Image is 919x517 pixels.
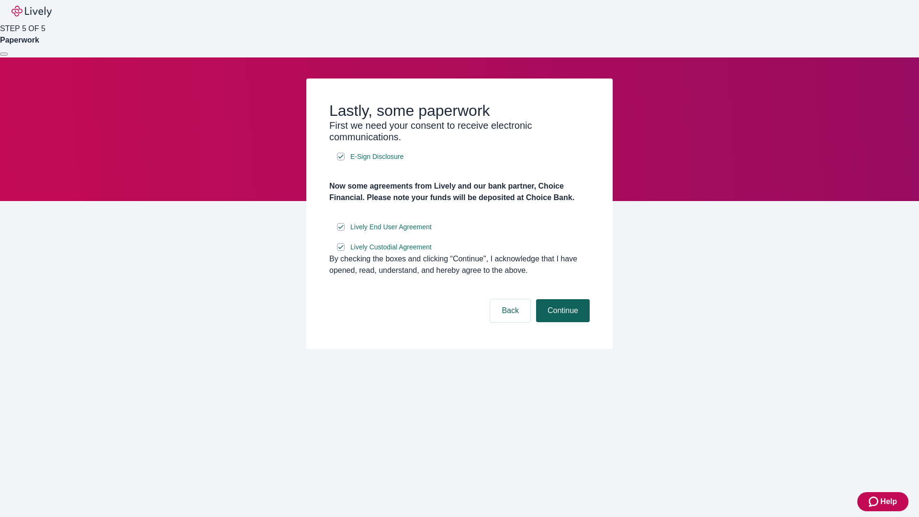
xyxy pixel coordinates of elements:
h4: Now some agreements from Lively and our bank partner, Choice Financial. Please note your funds wi... [329,180,590,203]
button: Back [490,299,530,322]
img: Lively [11,6,52,17]
button: Continue [536,299,590,322]
span: Help [880,496,897,507]
h2: Lastly, some paperwork [329,101,590,120]
a: e-sign disclosure document [348,241,434,253]
svg: Zendesk support icon [869,496,880,507]
span: E-Sign Disclosure [350,152,403,162]
div: By checking the boxes and clicking “Continue", I acknowledge that I have opened, read, understand... [329,253,590,276]
button: Zendesk support iconHelp [857,492,908,511]
span: Lively End User Agreement [350,222,432,232]
h3: First we need your consent to receive electronic communications. [329,120,590,143]
a: e-sign disclosure document [348,151,405,163]
a: e-sign disclosure document [348,221,434,233]
span: Lively Custodial Agreement [350,242,432,252]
